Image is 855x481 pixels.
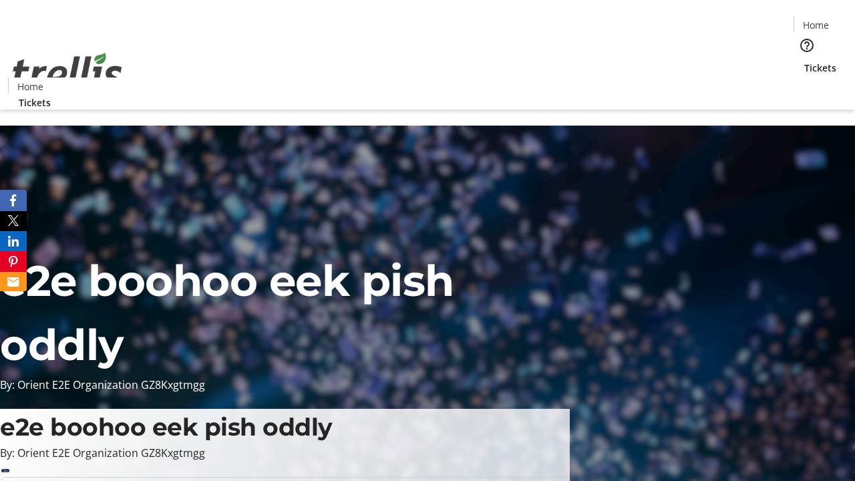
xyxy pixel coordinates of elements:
[19,96,51,110] span: Tickets
[794,18,837,32] a: Home
[8,96,61,110] a: Tickets
[803,18,829,32] span: Home
[9,79,51,94] a: Home
[794,32,820,59] button: Help
[794,61,847,75] a: Tickets
[794,75,820,102] button: Cart
[8,38,127,105] img: Orient E2E Organization GZ8Kxgtmgg's Logo
[804,61,836,75] span: Tickets
[17,79,43,94] span: Home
